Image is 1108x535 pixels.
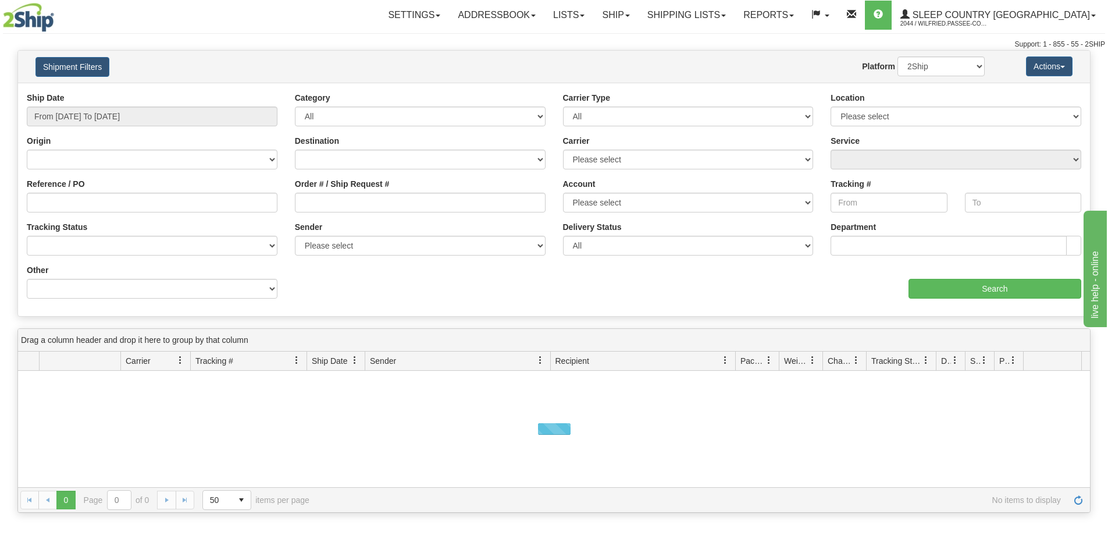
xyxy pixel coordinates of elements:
[910,10,1090,20] span: Sleep Country [GEOGRAPHIC_DATA]
[27,178,85,190] label: Reference / PO
[892,1,1105,30] a: Sleep Country [GEOGRAPHIC_DATA] 2044 / Wilfried.Passee-Coutrin
[544,1,593,30] a: Lists
[126,355,151,367] span: Carrier
[735,1,803,30] a: Reports
[170,350,190,370] a: Carrier filter column settings
[195,355,233,367] span: Tracking #
[202,490,251,510] span: Page sizes drop down
[740,355,765,367] span: Packages
[1003,350,1023,370] a: Pickup Status filter column settings
[563,221,622,233] label: Delivery Status
[941,355,951,367] span: Delivery Status
[232,491,251,509] span: select
[56,491,75,509] span: Page 0
[27,92,65,104] label: Ship Date
[970,355,980,367] span: Shipment Issues
[3,40,1105,49] div: Support: 1 - 855 - 55 - 2SHIP
[831,92,864,104] label: Location
[27,135,51,147] label: Origin
[27,221,87,233] label: Tracking Status
[945,350,965,370] a: Delivery Status filter column settings
[27,264,48,276] label: Other
[759,350,779,370] a: Packages filter column settings
[18,329,1090,352] div: grid grouping header
[563,92,610,104] label: Carrier Type
[593,1,638,30] a: Ship
[909,279,1081,299] input: Search
[9,7,108,21] div: live help - online
[370,355,396,367] span: Sender
[1069,491,1088,509] a: Refresh
[846,350,866,370] a: Charge filter column settings
[326,495,1061,505] span: No items to display
[345,350,365,370] a: Ship Date filter column settings
[828,355,852,367] span: Charge
[784,355,808,367] span: Weight
[312,355,347,367] span: Ship Date
[831,193,947,212] input: From
[563,178,596,190] label: Account
[831,178,871,190] label: Tracking #
[715,350,735,370] a: Recipient filter column settings
[3,3,54,32] img: logo2044.jpg
[35,57,109,77] button: Shipment Filters
[287,350,307,370] a: Tracking # filter column settings
[862,61,895,72] label: Platform
[210,494,225,506] span: 50
[449,1,544,30] a: Addressbook
[831,135,860,147] label: Service
[530,350,550,370] a: Sender filter column settings
[999,355,1009,367] span: Pickup Status
[555,355,589,367] span: Recipient
[916,350,936,370] a: Tracking Status filter column settings
[1026,56,1073,76] button: Actions
[900,18,988,30] span: 2044 / Wilfried.Passee-Coutrin
[965,193,1081,212] input: To
[295,178,390,190] label: Order # / Ship Request #
[831,221,876,233] label: Department
[871,355,922,367] span: Tracking Status
[295,92,330,104] label: Category
[202,490,309,510] span: items per page
[639,1,735,30] a: Shipping lists
[295,135,339,147] label: Destination
[974,350,994,370] a: Shipment Issues filter column settings
[803,350,822,370] a: Weight filter column settings
[379,1,449,30] a: Settings
[295,221,322,233] label: Sender
[563,135,590,147] label: Carrier
[1081,208,1107,327] iframe: chat widget
[84,490,149,510] span: Page of 0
